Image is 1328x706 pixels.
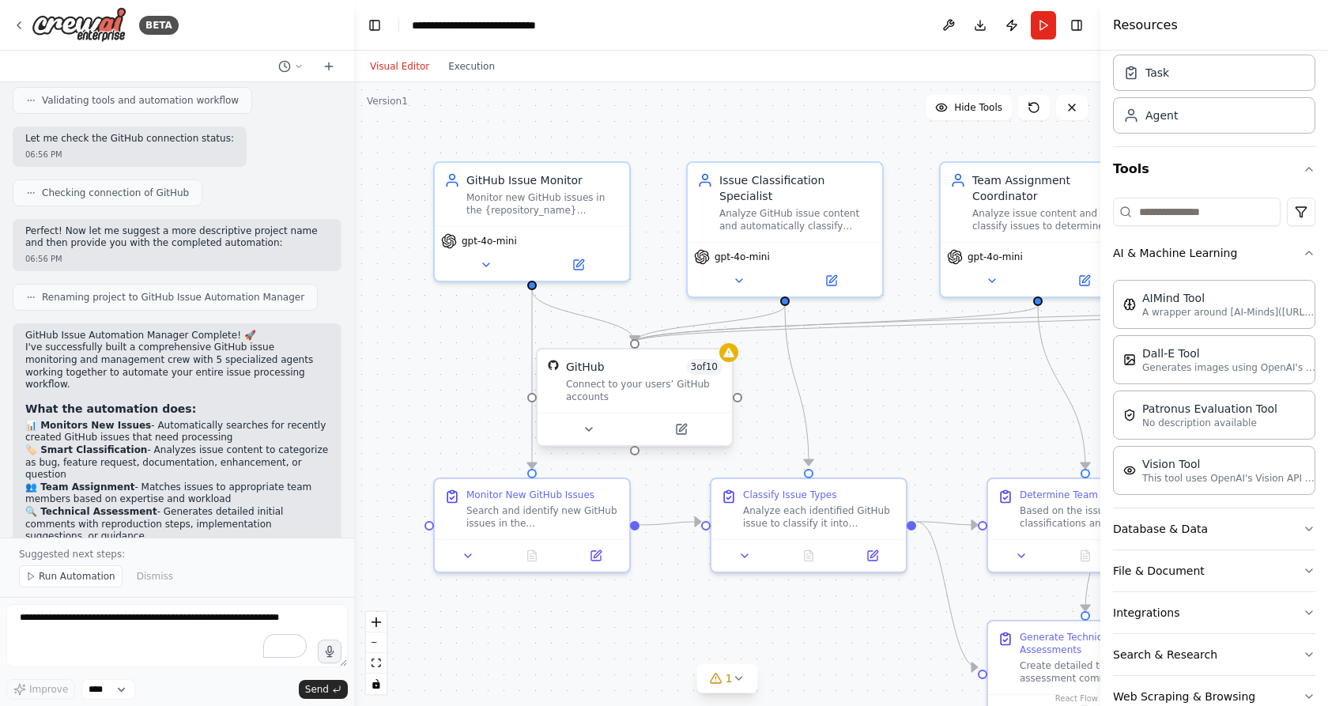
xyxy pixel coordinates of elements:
[743,504,896,530] div: Analyze each identified GitHub issue to classify it into appropriate categories. Read the issue t...
[987,478,1184,573] div: Determine Team AssignmentsBased on the issue classifications and content analysis, determine the ...
[1145,108,1178,123] div: Agent
[1113,634,1315,675] button: Search & Research
[366,632,387,653] button: zoom out
[366,653,387,674] button: fit view
[524,289,643,342] g: Edge from 7921072b-e906-473e-aaf7-a8d4e751e580 to 383e615c-2781-4828-82d8-9efdfec6d512
[25,481,134,493] strong: 👥 Team Assignment
[42,291,304,304] span: Renaming project to GitHub Issue Automation Manager
[42,187,189,199] span: Checking connection of GitHub
[305,683,329,696] span: Send
[1142,456,1316,472] div: Vision Tool
[499,546,566,565] button: No output available
[686,359,723,375] span: Number of enabled actions
[6,604,348,667] textarea: To enrich screen reader interactions, please activate Accessibility in Grammarly extension settings
[1030,305,1093,468] g: Edge from 51145a9d-3cd0-4f9d-9f65-c5195491a001 to 69ef907f-0231-4c60-ae81-0e64da8bb938
[968,251,1023,263] span: gpt-4o-mini
[366,674,387,694] button: toggle interactivity
[1020,489,1162,501] div: Determine Team Assignments
[566,378,722,403] div: Connect to your users’ GitHub accounts
[710,478,907,573] div: Classify Issue TypesAnalyze each identified GitHub issue to classify it into appropriate categori...
[939,161,1137,298] div: Team Assignment CoordinatorAnalyze issue content and classify issues to determine the most approp...
[316,57,341,76] button: Start a new chat
[466,172,620,188] div: GitHub Issue Monitor
[25,444,147,455] strong: 🏷️ Smart Classification
[524,289,540,468] g: Edge from 7921072b-e906-473e-aaf7-a8d4e751e580 to f773db73-b935-4aef-8ddd-e8e72423d38a
[1077,305,1299,610] g: Edge from 6bd6b542-f73d-419a-8a56-ec0f95ab1e73 to 7f6bb28b-4c0c-4245-a654-d30a4bbfe3ad
[25,225,329,250] p: Perfect! Now let me suggest a more descriptive project name and then provide you with the complet...
[412,17,590,33] nav: breadcrumb
[25,342,329,391] p: I've successfully built a comprehensive GitHub issue monitoring and management crew with 5 specia...
[568,546,623,565] button: Open in side panel
[1020,504,1173,530] div: Based on the issue classifications and content analysis, determine the most appropriate team memb...
[1052,546,1119,565] button: No output available
[1039,271,1129,290] button: Open in side panel
[29,683,68,696] span: Improve
[845,546,900,565] button: Open in side panel
[1142,472,1316,485] p: This tool uses OpenAI's Vision API to describe the contents of an image.
[715,251,770,263] span: gpt-4o-mini
[1113,147,1315,191] button: Tools
[25,133,234,145] p: Let me check the GitHub connection status:
[139,16,179,35] div: BETA
[433,161,631,282] div: GitHub Issue MonitorMonitor new GitHub issues in the {repository_name} repository and search for ...
[19,548,335,561] p: Suggested next steps:
[360,57,439,76] button: Visual Editor
[1142,290,1316,306] div: AIMind Tool
[25,481,329,506] li: - Matches issues to appropriate team members based on expertise and workload
[1142,417,1277,429] p: No description available
[299,680,348,699] button: Send
[1020,659,1173,685] div: Create detailed technical assessment comments for each GitHub issue based on its type and content...
[1113,592,1315,633] button: Integrations
[954,101,1002,114] span: Hide Tools
[916,514,977,675] g: Edge from de3844b2-8b2b-4b40-aad9-c4dd134c96e3 to 7f6bb28b-4c0c-4245-a654-d30a4bbfe3ad
[534,255,623,274] button: Open in side panel
[25,506,157,517] strong: 🔍 Technical Assessment
[636,420,726,439] button: Open in side panel
[466,504,620,530] div: Search and identify new GitHub issues in the {repository_name} repository that haven't been proce...
[462,235,517,247] span: gpt-4o-mini
[1113,550,1315,591] button: File & Document
[536,351,734,450] div: GitHubGitHub3of10Connect to your users’ GitHub accounts
[1123,353,1136,366] img: DallETool
[1123,409,1136,421] img: PatronusEvalTool
[25,330,329,342] h2: GitHub Issue Automation Manager Complete! 🚀
[547,359,560,372] img: GitHub
[6,679,75,700] button: Improve
[787,271,876,290] button: Open in side panel
[42,94,239,107] span: Validating tools and automation workflow
[367,95,408,108] div: Version 1
[726,670,733,686] span: 1
[25,444,329,481] li: - Analyzes issue content to categorize as bug, feature request, documentation, enhancement, or qu...
[972,207,1126,232] div: Analyze issue content and classify issues to determine the most appropriate team member for assig...
[1113,232,1315,274] button: AI & Machine Learning
[137,570,173,583] span: Dismiss
[1142,345,1316,361] div: Dall-E Tool
[1113,16,1178,35] h4: Resources
[719,172,873,204] div: Issue Classification Specialist
[272,57,310,76] button: Switch to previous chat
[433,478,631,573] div: Monitor New GitHub IssuesSearch and identify new GitHub issues in the {repository_name} repositor...
[1113,508,1315,549] button: Database & Data
[1020,631,1173,656] div: Generate Technical Assessments
[1113,274,1315,508] div: AI & Machine Learning
[1145,65,1169,81] div: Task
[39,570,115,583] span: Run Automation
[439,57,504,76] button: Execution
[25,420,329,444] li: - Automatically searches for recently created GitHub issues that need processing
[1142,361,1316,374] p: Generates images using OpenAI's Dall-E model.
[697,664,758,693] button: 1
[1123,464,1136,477] img: VisionTool
[366,612,387,694] div: React Flow controls
[364,14,386,36] button: Hide left sidebar
[1055,694,1098,703] a: React Flow attribution
[686,161,884,298] div: Issue Classification SpecialistAnalyze GitHub issue content and automatically classify issues int...
[25,253,329,265] div: 06:56 PM
[926,95,1012,120] button: Hide Tools
[25,420,151,431] strong: 📊 Monitors New Issues
[1066,14,1088,36] button: Hide right sidebar
[25,149,234,160] div: 06:56 PM
[1142,401,1277,417] div: Patronus Evaluation Tool
[466,489,594,501] div: Monitor New GitHub Issues
[775,546,843,565] button: No output available
[972,172,1126,204] div: Team Assignment Coordinator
